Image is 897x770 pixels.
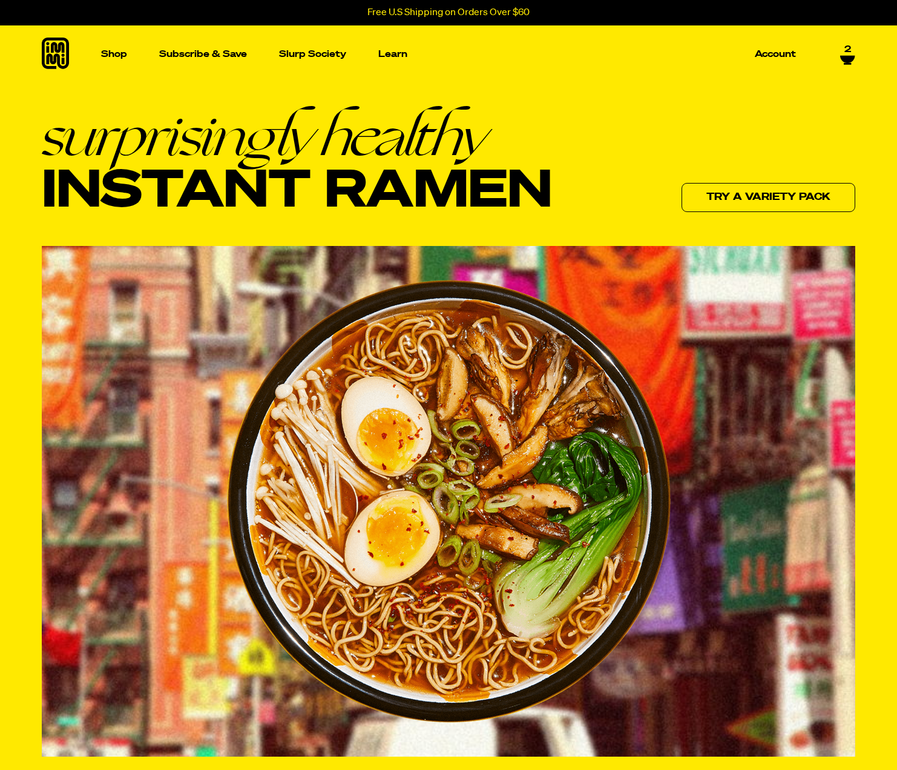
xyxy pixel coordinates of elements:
a: Account [750,45,801,64]
a: Slurp Society [274,45,351,64]
a: Subscribe & Save [154,45,252,64]
a: Try a variety pack [682,183,855,212]
p: Slurp Society [279,50,346,59]
p: Learn [378,50,407,59]
a: 2 [840,44,855,64]
a: Learn [373,25,412,83]
span: 2 [844,44,851,55]
nav: Main navigation [96,25,801,83]
a: Shop [96,25,132,83]
p: Shop [101,50,127,59]
h1: Instant Ramen [42,107,552,221]
p: Free U.S Shipping on Orders Over $60 [367,7,530,18]
p: Account [755,50,796,59]
em: surprisingly healthy [42,107,552,164]
img: Ramen bowl [227,280,671,723]
p: Subscribe & Save [159,50,247,59]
